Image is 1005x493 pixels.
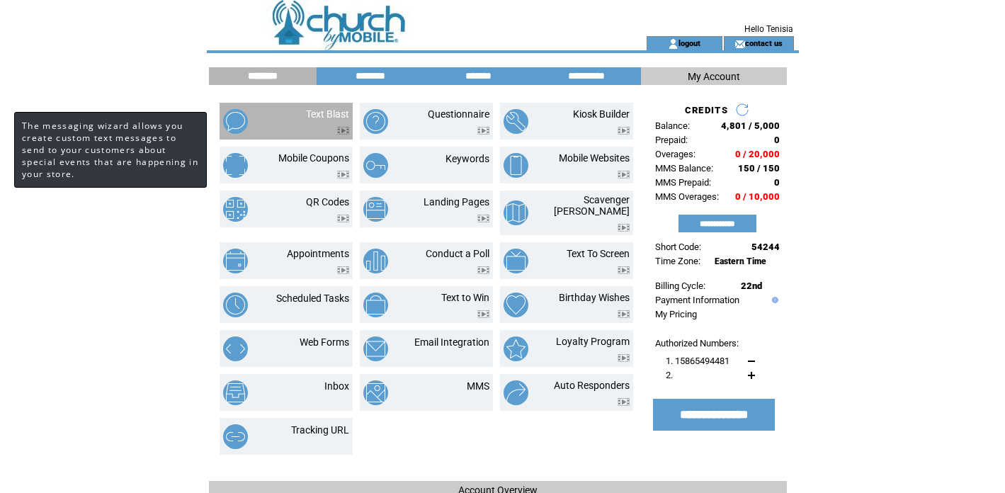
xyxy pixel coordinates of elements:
a: Text to Win [441,292,489,303]
img: tracking-url.png [223,424,248,449]
span: MMS Overages: [655,191,719,202]
a: Scheduled Tasks [276,293,349,304]
a: Text To Screen [567,248,630,259]
img: web-forms.png [223,336,248,361]
span: 0 [774,135,780,145]
img: video.png [337,266,349,274]
a: Appointments [287,248,349,259]
a: Text Blast [306,108,349,120]
img: auto-responders.png [504,380,528,405]
img: video.png [618,127,630,135]
img: account_icon.gif [668,38,678,50]
img: video.png [337,171,349,178]
a: Inbox [324,380,349,392]
img: text-to-screen.png [504,249,528,273]
span: Prepaid: [655,135,688,145]
img: landing-pages.png [363,197,388,222]
img: video.png [337,127,349,135]
a: Mobile Coupons [278,152,349,164]
span: 0 / 20,000 [735,149,780,159]
span: 54244 [751,242,780,252]
img: video.png [477,266,489,274]
span: 22nd [741,280,762,291]
img: birthday-wishes.png [504,293,528,317]
img: scheduled-tasks.png [223,293,248,317]
img: contact_us_icon.gif [734,38,745,50]
img: text-blast.png [223,109,248,134]
a: Scavenger [PERSON_NAME] [554,194,630,217]
span: Overages: [655,149,695,159]
img: mobile-websites.png [504,153,528,178]
img: video.png [337,215,349,222]
span: Hello Tenisia [744,24,793,34]
a: Conduct a Poll [426,248,489,259]
img: video.png [477,215,489,222]
a: Tracking URL [291,424,349,436]
span: Authorized Numbers: [655,338,739,348]
span: MMS Balance: [655,163,713,174]
img: questionnaire.png [363,109,388,134]
a: Loyalty Program [556,336,630,347]
a: Landing Pages [424,196,489,208]
img: inbox.png [223,380,248,405]
img: loyalty-program.png [504,336,528,361]
span: 0 [774,177,780,188]
img: video.png [618,266,630,274]
a: Web Forms [300,336,349,348]
span: 4,801 / 5,000 [721,120,780,131]
img: kiosk-builder.png [504,109,528,134]
a: MMS [467,380,489,392]
span: Billing Cycle: [655,280,705,291]
a: Kiosk Builder [573,108,630,120]
img: video.png [618,224,630,232]
img: conduct-a-poll.png [363,249,388,273]
img: qr-codes.png [223,197,248,222]
span: Short Code: [655,242,701,252]
span: Eastern Time [715,256,766,266]
img: video.png [618,398,630,406]
img: video.png [618,354,630,362]
a: Birthday Wishes [559,292,630,303]
img: video.png [618,310,630,318]
a: Mobile Websites [559,152,630,164]
img: mms.png [363,380,388,405]
img: email-integration.png [363,336,388,361]
img: appointments.png [223,249,248,273]
a: Keywords [445,153,489,164]
img: video.png [477,310,489,318]
a: logout [678,38,700,47]
a: Payment Information [655,295,739,305]
span: 2. [666,370,673,380]
span: 1. 15865494481 [666,356,729,366]
img: video.png [618,171,630,178]
span: MMS Prepaid: [655,177,711,188]
a: Auto Responders [554,380,630,391]
span: The messaging wizard allows you create custom text messages to send to your customers about speci... [22,120,198,180]
span: CREDITS [685,105,728,115]
a: contact us [745,38,783,47]
span: 0 / 10,000 [735,191,780,202]
span: Time Zone: [655,256,700,266]
img: keywords.png [363,153,388,178]
img: text-to-win.png [363,293,388,317]
a: Email Integration [414,336,489,348]
img: video.png [477,127,489,135]
img: scavenger-hunt.png [504,200,528,225]
span: Balance: [655,120,690,131]
span: 150 / 150 [738,163,780,174]
img: mobile-coupons.png [223,153,248,178]
span: My Account [688,71,740,82]
a: Questionnaire [428,108,489,120]
a: QR Codes [306,196,349,208]
a: My Pricing [655,309,697,319]
img: help.gif [768,297,778,303]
